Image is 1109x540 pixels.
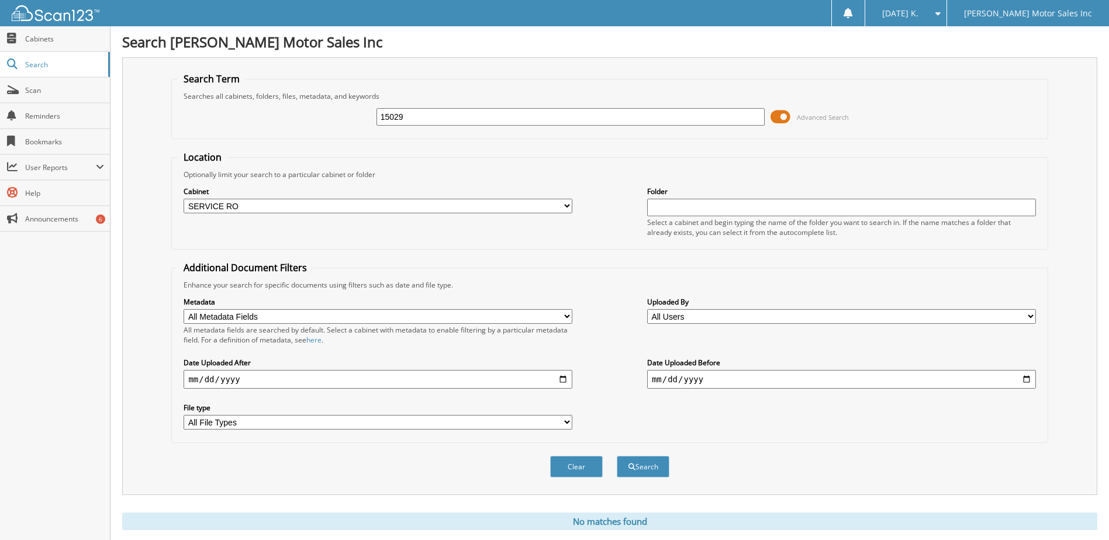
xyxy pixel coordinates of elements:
[647,370,1036,389] input: end
[178,151,227,164] legend: Location
[184,370,572,389] input: start
[647,186,1036,196] label: Folder
[25,188,104,198] span: Help
[647,217,1036,237] div: Select a cabinet and begin typing the name of the folder you want to search in. If the name match...
[96,214,105,224] div: 6
[25,60,102,70] span: Search
[178,72,246,85] legend: Search Term
[184,403,572,413] label: File type
[25,34,104,44] span: Cabinets
[882,10,918,17] span: [DATE] K.
[647,358,1036,368] label: Date Uploaded Before
[178,169,1041,179] div: Optionally limit your search to a particular cabinet or folder
[178,280,1041,290] div: Enhance your search for specific documents using filters such as date and file type.
[12,5,99,21] img: scan123-logo-white.svg
[964,10,1092,17] span: [PERSON_NAME] Motor Sales Inc
[184,186,572,196] label: Cabinet
[184,297,572,307] label: Metadata
[617,456,669,477] button: Search
[550,456,603,477] button: Clear
[184,358,572,368] label: Date Uploaded After
[647,297,1036,307] label: Uploaded By
[184,325,572,345] div: All metadata fields are searched by default. Select a cabinet with metadata to enable filtering b...
[25,162,96,172] span: User Reports
[797,113,849,122] span: Advanced Search
[25,85,104,95] span: Scan
[306,335,322,345] a: here
[25,214,104,224] span: Announcements
[178,91,1041,101] div: Searches all cabinets, folders, files, metadata, and keywords
[122,513,1097,530] div: No matches found
[25,111,104,121] span: Reminders
[25,137,104,147] span: Bookmarks
[178,261,313,274] legend: Additional Document Filters
[122,32,1097,51] h1: Search [PERSON_NAME] Motor Sales Inc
